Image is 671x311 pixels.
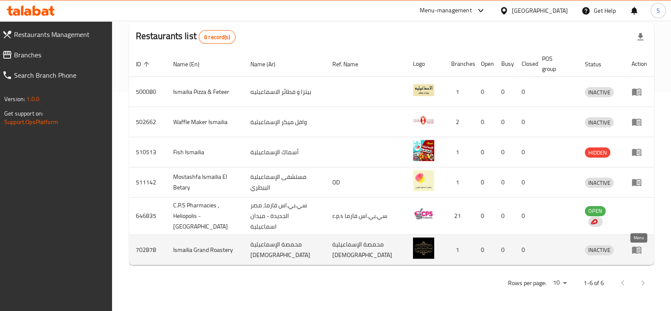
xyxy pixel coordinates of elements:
span: INACTIVE [585,178,614,188]
td: 502662 [129,107,166,137]
span: OPEN [585,206,606,216]
p: Rows per page: [508,278,546,288]
img: Ismailia Pizza & Feteer [413,79,434,101]
div: Rows per page: [550,277,570,289]
td: 0 [515,235,535,265]
td: 0 [474,77,494,107]
td: 500080 [129,77,166,107]
td: 0 [494,77,515,107]
td: 0 [494,235,515,265]
td: 0 [515,107,535,137]
div: HIDDEN [585,147,610,158]
a: Support.OpsPlatform [4,116,58,127]
span: Get support on: [4,108,43,119]
th: Logo [406,51,444,77]
td: Mostashfa Ismailia El Betary [166,167,244,198]
td: 1 [444,235,474,265]
th: Action [625,51,654,77]
span: Version: [4,93,25,105]
div: Menu [632,117,647,127]
td: وافل ميكر الإسماعيلية [244,107,326,137]
span: Status [585,59,612,69]
div: [GEOGRAPHIC_DATA] [512,6,568,15]
td: 1 [444,77,474,107]
td: 702878 [129,235,166,265]
span: Restaurants Management [14,29,105,40]
td: مستشفى الإسماعيلية البيطري [244,167,326,198]
td: 0 [474,198,494,235]
td: أسماك الإسماعيلية [244,137,326,167]
span: Ref. Name [332,59,369,69]
span: Name (En) [173,59,211,69]
div: INACTIVE [585,117,614,127]
td: Ismailia Grand Roastery [166,235,244,265]
img: Mostashfa Ismailia El Betary [413,170,434,191]
img: Waffle Maker Ismailia [413,110,434,131]
td: 0 [515,167,535,198]
td: Fish Ismailia [166,137,244,167]
td: سي.بي.اس فارما، مصر الجديدة - ميدان اسماعيلية [244,198,326,235]
td: 0 [515,198,535,235]
span: INACTIVE [585,245,614,255]
td: 0 [474,107,494,137]
td: 21 [444,198,474,235]
td: Ismailia Pizza & Feteer [166,77,244,107]
span: Name (Ar) [250,59,286,69]
div: Menu [632,177,647,187]
div: Menu [632,147,647,157]
div: Indicates that the vendor menu management has been moved to DH Catalog service [588,217,603,227]
td: OD [326,167,406,198]
span: S [657,6,660,15]
td: 0 [494,107,515,137]
img: Fish Ismailia [413,140,434,161]
span: Branches [14,50,105,60]
span: INACTIVE [585,118,614,127]
td: 510513 [129,137,166,167]
img: delivery hero logo [590,218,598,226]
th: Busy [494,51,515,77]
img: C.P.S Pharmacies , Heliopolis - Ismailia Square [413,204,434,225]
td: 0 [494,198,515,235]
th: Branches [444,51,474,77]
td: بيتزا و فطائر الاسماعيليه [244,77,326,107]
th: Open [474,51,494,77]
div: Menu-management [420,6,472,16]
span: INACTIVE [585,88,614,97]
td: 0 [515,137,535,167]
td: محمصة الإسماعيلية [DEMOGRAPHIC_DATA] [326,235,406,265]
span: POS group [542,54,568,74]
td: 2 [444,107,474,137]
span: HIDDEN [585,148,610,158]
td: 0 [474,167,494,198]
div: Menu [632,87,647,97]
table: enhanced table [129,51,654,265]
td: C.P.S Pharmacies , Heliopolis - [GEOGRAPHIC_DATA] [166,198,244,235]
td: 1 [444,167,474,198]
span: 6 record(s) [199,33,235,41]
td: 511142 [129,167,166,198]
td: 0 [494,167,515,198]
td: 0 [474,137,494,167]
td: 646835 [129,198,166,235]
span: Search Branch Phone [14,70,105,80]
td: 1 [444,137,474,167]
div: Total records count [199,30,236,44]
td: 0 [494,137,515,167]
td: c.p.s سي.بي.اس فارما [326,198,406,235]
p: 1-6 of 6 [584,278,604,288]
td: 0 [515,77,535,107]
td: محمصة الإسماعيلية [DEMOGRAPHIC_DATA] [244,235,326,265]
div: Export file [630,27,651,47]
img: Ismailia Grand Roastery [413,237,434,259]
h2: Restaurants list [136,30,236,44]
span: 1.0.0 [26,93,39,105]
span: ID [136,59,152,69]
td: Waffle Maker Ismailia [166,107,244,137]
td: 0 [474,235,494,265]
th: Closed [515,51,535,77]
